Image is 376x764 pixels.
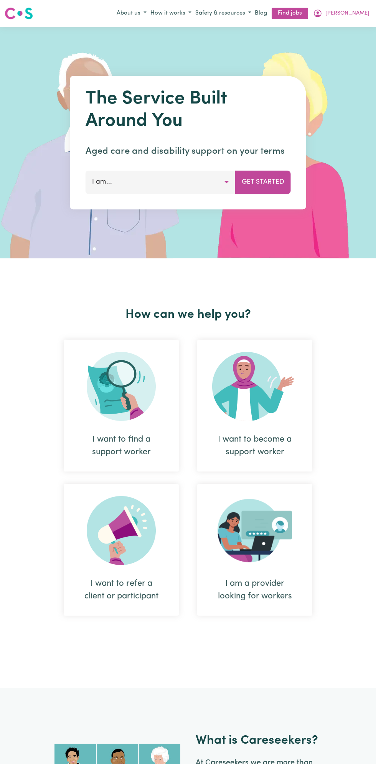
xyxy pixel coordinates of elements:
[218,496,292,565] img: Provider
[54,307,322,322] h2: How can we help you?
[235,171,291,194] button: Get Started
[148,7,193,20] button: How it works
[86,171,236,194] button: I am...
[5,5,33,22] a: Careseekers logo
[197,340,312,472] div: I want to become a support worker
[272,8,308,20] a: Find jobs
[64,340,179,472] div: I want to find a support worker
[253,8,269,20] a: Blog
[325,9,369,18] span: [PERSON_NAME]
[64,484,179,616] div: I want to refer a client or participant
[212,352,297,421] img: Become Worker
[115,7,148,20] button: About us
[216,577,294,603] div: I am a provider looking for workers
[87,352,156,421] img: Search
[86,145,291,158] p: Aged care and disability support on your terms
[196,733,318,748] h2: What is Careseekers?
[82,433,160,458] div: I want to find a support worker
[86,88,291,132] h1: The Service Built Around You
[216,433,294,458] div: I want to become a support worker
[82,577,160,603] div: I want to refer a client or participant
[311,7,371,20] button: My Account
[5,7,33,20] img: Careseekers logo
[193,7,253,20] button: Safety & resources
[197,484,312,616] div: I am a provider looking for workers
[87,496,156,565] img: Refer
